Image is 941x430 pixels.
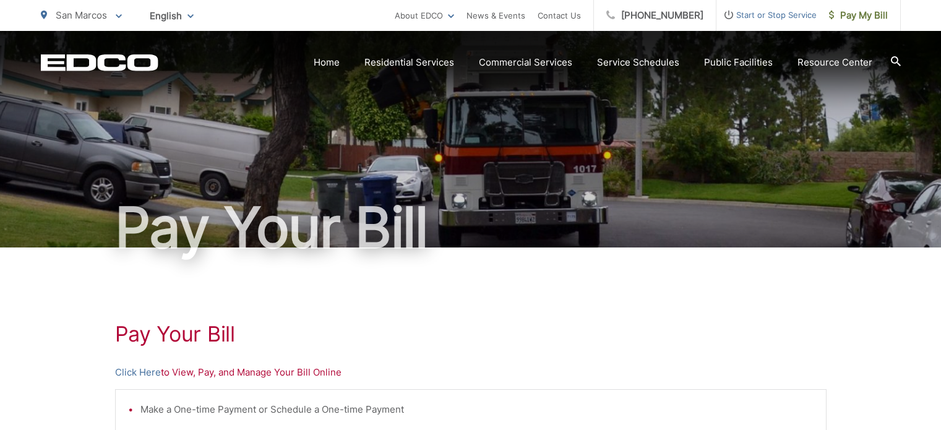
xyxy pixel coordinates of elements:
[115,365,827,380] p: to View, Pay, and Manage Your Bill Online
[56,9,107,21] span: San Marcos
[364,55,454,70] a: Residential Services
[704,55,773,70] a: Public Facilities
[140,402,814,417] li: Make a One-time Payment or Schedule a One-time Payment
[314,55,340,70] a: Home
[538,8,581,23] a: Contact Us
[115,322,827,346] h1: Pay Your Bill
[41,197,901,259] h1: Pay Your Bill
[41,54,158,71] a: EDCD logo. Return to the homepage.
[479,55,572,70] a: Commercial Services
[115,365,161,380] a: Click Here
[829,8,888,23] span: Pay My Bill
[597,55,679,70] a: Service Schedules
[797,55,872,70] a: Resource Center
[395,8,454,23] a: About EDCO
[466,8,525,23] a: News & Events
[140,5,203,27] span: English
